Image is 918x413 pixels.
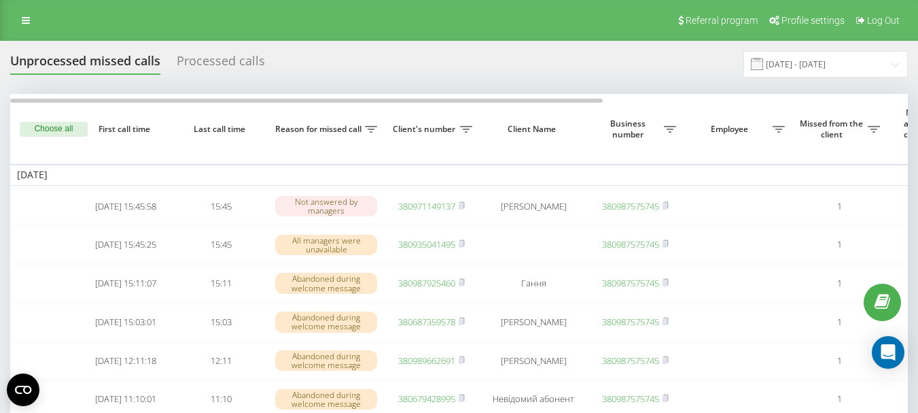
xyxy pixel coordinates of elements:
[78,343,173,379] td: [DATE] 12:11:18
[173,304,268,340] td: 15:03
[275,235,377,255] div: All managers were unavailable
[398,393,455,405] a: 380679428995
[792,343,887,379] td: 1
[690,124,773,135] span: Employee
[686,15,758,26] span: Referral program
[595,118,664,139] span: Business number
[398,354,455,367] a: 380989662691
[78,304,173,340] td: [DATE] 15:03:01
[867,15,900,26] span: Log Out
[184,124,258,135] span: Last call time
[479,343,588,379] td: [PERSON_NAME]
[398,200,455,212] a: 380971149137
[10,54,160,75] div: Unprocessed missed calls
[602,393,659,405] a: 380987575745
[78,188,173,225] td: [DATE] 15:45:58
[602,354,659,367] a: 380987575745
[275,124,365,135] span: Reason for missed call
[398,316,455,328] a: 380687359578
[479,304,588,340] td: [PERSON_NAME]
[173,227,268,263] td: 15:45
[78,227,173,263] td: [DATE] 15:45:25
[398,238,455,250] a: 380935041495
[275,273,377,293] div: Abandoned during welcome message
[602,316,659,328] a: 380987575745
[792,304,887,340] td: 1
[20,122,88,137] button: Choose all
[792,188,887,225] td: 1
[602,238,659,250] a: 380987575745
[275,350,377,371] div: Abandoned during welcome message
[798,118,868,139] span: Missed from the client
[275,196,377,216] div: Not answered by managers
[602,200,659,212] a: 380987575745
[275,312,377,332] div: Abandoned during welcome message
[792,265,887,301] td: 1
[173,188,268,225] td: 15:45
[602,277,659,289] a: 380987575745
[78,265,173,301] td: [DATE] 15:11:07
[173,265,268,301] td: 15:11
[792,227,887,263] td: 1
[275,389,377,410] div: Abandoned during welcome message
[89,124,162,135] span: First call time
[491,124,576,135] span: Client Name
[872,336,904,369] div: Open Intercom Messenger
[479,188,588,225] td: [PERSON_NAME]
[391,124,460,135] span: Client's number
[398,277,455,289] a: 380987925460
[781,15,845,26] span: Profile settings
[7,374,39,406] button: Open CMP widget
[173,343,268,379] td: 12:11
[479,265,588,301] td: Гання
[177,54,265,75] div: Processed calls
